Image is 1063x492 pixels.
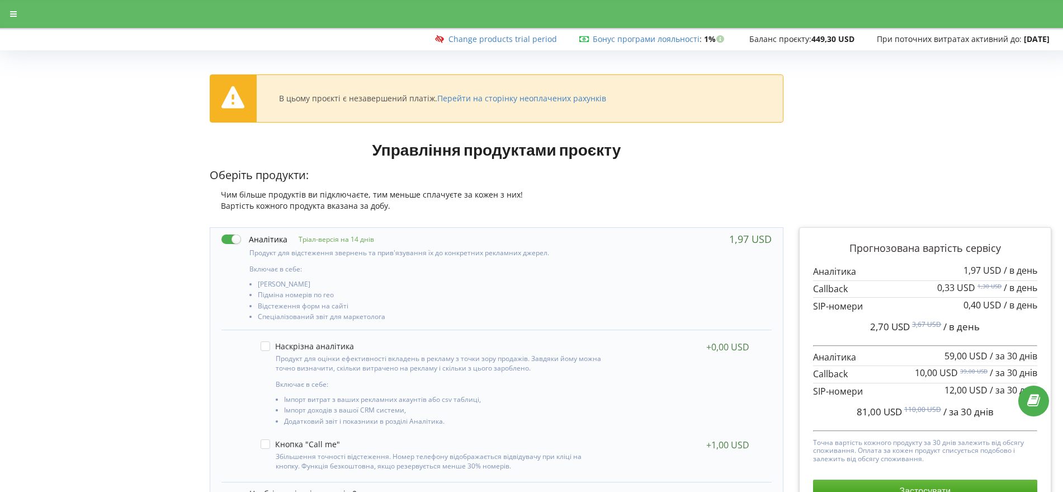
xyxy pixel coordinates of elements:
[210,189,783,200] div: Чим більше продуктів ви підключаєте, тим меньше сплачуєте за кожен з них!
[284,418,603,428] li: Додатковий звіт і показники в розділі Аналітика.
[960,367,988,375] sup: 39,00 USD
[749,34,811,44] span: Баланс проєкту:
[912,320,941,329] sup: 3,67 USD
[593,34,700,44] a: Бонус програми лояльності
[943,405,994,418] span: / за 30 днів
[284,396,603,406] li: Імпорт витрат з ваших рекламних акаунтів або csv таблиці,
[284,406,603,417] li: Імпорт доходів з вашої CRM системи,
[261,341,354,351] label: Наскрізна аналітика
[813,265,1037,278] p: Аналітика
[258,313,607,324] li: Спеціалізований звіт для маркетолога
[813,300,1037,313] p: SIP-номери
[287,235,374,244] p: Тріал-версія на 14 днів
[261,439,340,449] label: Кнопка "Call me"
[943,320,980,333] span: / в день
[877,34,1022,44] span: При поточних витратах активний до:
[944,384,988,396] span: 12,00 USD
[276,452,603,471] p: Збільшення точності відстеження. Номер телефону відображається відвідувачу при кліці на кнопку. Ф...
[258,291,607,302] li: Підміна номерів по гео
[813,436,1037,463] p: Точна вартість кожного продукту за 30 днів залежить від обсягу споживання. Оплата за кожен продук...
[813,385,1037,398] p: SIP-номери
[904,405,941,414] sup: 110,00 USD
[704,34,727,44] strong: 1%
[221,233,287,245] label: Аналітика
[249,264,607,274] p: Включає в себе:
[977,282,1001,290] sup: 1,30 USD
[870,320,910,333] span: 2,70 USD
[813,283,1037,296] p: Callback
[1004,282,1037,294] span: / в день
[210,139,783,160] h1: Управління продуктами проєкту
[729,233,772,245] div: 1,97 USD
[937,282,975,294] span: 0,33 USD
[990,367,1037,379] span: / за 30 днів
[857,405,902,418] span: 81,00 USD
[1004,264,1037,277] span: / в день
[258,280,607,291] li: [PERSON_NAME]
[448,34,557,44] a: Change products trial period
[944,350,988,362] span: 59,00 USD
[210,200,783,212] div: Вартість кожного продукта вказана за добу.
[276,379,603,389] p: Включає в себе:
[963,299,1001,311] span: 0,40 USD
[258,302,607,313] li: Відстеження форм на сайті
[990,350,1037,362] span: / за 30 днів
[437,93,606,104] a: Перейти на сторінку неоплачених рахунків
[1004,299,1037,311] span: / в день
[813,368,1037,381] p: Callback
[706,341,749,353] div: +0,00 USD
[990,384,1037,396] span: / за 30 днів
[1024,34,1050,44] strong: [DATE]
[276,354,603,373] p: Продукт для оцінки ефективності вкладень в рекламу з точки зору продажів. Завдяки йому можна точн...
[593,34,702,44] span: :
[706,439,749,451] div: +1,00 USD
[249,248,607,257] p: Продукт для відстеження звернень та прив'язування їх до конкретних рекламних джерел.
[813,241,1037,256] p: Прогнозована вартість сервісу
[210,167,783,184] p: Оберіть продукти:
[813,351,1037,364] p: Аналітика
[811,34,854,44] strong: 449,30 USD
[915,367,958,379] span: 10,00 USD
[963,264,1001,277] span: 1,97 USD
[279,93,606,104] div: В цьому проєкті є незавершений платіж.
